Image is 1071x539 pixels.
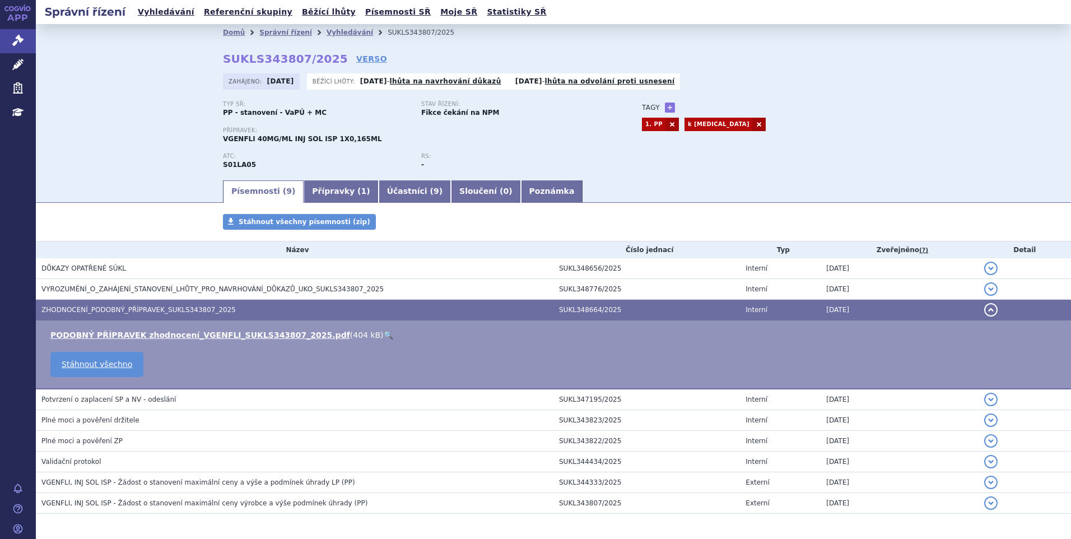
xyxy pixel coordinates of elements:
strong: SUKLS343807/2025 [223,52,348,66]
td: [DATE] [821,258,978,279]
p: RS: [421,153,608,160]
a: Vyhledávání [327,29,373,36]
li: ( ) [50,329,1060,341]
button: detail [984,434,998,448]
button: detail [984,303,998,317]
span: VGENFLI, INJ SOL ISP - Žádost o stanovení maximální ceny výrobce a výše podmínek úhrady (PP) [41,499,367,507]
abbr: (?) [919,247,928,254]
th: Typ [740,241,821,258]
span: 1 [361,187,367,196]
a: lhůta na navrhování důkazů [390,77,501,85]
td: [DATE] [821,431,978,452]
a: + [665,103,675,113]
a: Přípravky (1) [304,180,378,203]
strong: AFLIBERCEPT [223,161,256,169]
span: ZHODNOCENÍ_PODOBNÝ_PŘÍPRAVEK_SUKLS343807_2025 [41,306,236,314]
strong: [DATE] [267,77,294,85]
td: [DATE] [821,472,978,493]
span: 0 [503,187,509,196]
button: detail [984,455,998,468]
a: Referenční skupiny [201,4,296,20]
td: [DATE] [821,410,978,431]
span: Interní [746,396,767,403]
a: Stáhnout všechno [50,352,143,377]
td: SUKL347195/2025 [553,389,740,410]
a: 1. PP [642,118,665,131]
span: Potvrzení o zaplacení SP a NV - odeslání [41,396,176,403]
span: Interní [746,285,767,293]
a: Písemnosti SŘ [362,4,434,20]
span: DŮKAZY OPATŘENÉ SÚKL [41,264,126,272]
a: PODOBNÝ PŘÍPRAVEK zhodnocení_VGENFLI_SUKLS343807_2025.pdf [50,331,350,340]
td: SUKL343823/2025 [553,410,740,431]
th: Číslo jednací [553,241,740,258]
td: [DATE] [821,279,978,300]
p: - [515,77,675,86]
p: ATC: [223,153,410,160]
th: Zveřejněno [821,241,978,258]
th: Detail [979,241,1071,258]
span: Interní [746,458,767,466]
a: Účastníci (9) [379,180,451,203]
button: detail [984,262,998,275]
span: 9 [434,187,439,196]
span: 404 kB [353,331,380,340]
button: detail [984,393,998,406]
li: SUKLS343807/2025 [388,24,469,41]
a: Běžící lhůty [299,4,359,20]
p: Přípravek: [223,127,620,134]
td: SUKL348776/2025 [553,279,740,300]
td: SUKL343822/2025 [553,431,740,452]
h3: Tagy [642,101,660,114]
span: VGENFLI 40MG/ML INJ SOL ISP 1X0,165ML [223,135,382,143]
td: SUKL348664/2025 [553,300,740,320]
a: k [MEDICAL_DATA] [684,118,752,131]
strong: Fikce čekání na NPM [421,109,499,117]
span: VYROZUMĚNÍ_O_ZAHÁJENÍ_STANOVENÍ_LHŮTY_PRO_NAVRHOVÁNÍ_DŮKAZŮ_UKO_SUKLS343807_2025 [41,285,384,293]
td: SUKL344333/2025 [553,472,740,493]
strong: [DATE] [515,77,542,85]
a: Moje SŘ [437,4,481,20]
td: [DATE] [821,389,978,410]
td: [DATE] [821,300,978,320]
a: Vyhledávání [134,4,198,20]
a: Sloučení (0) [451,180,520,203]
strong: [DATE] [360,77,387,85]
span: Zahájeno: [229,77,264,86]
a: lhůta na odvolání proti usnesení [545,77,675,85]
span: Běžící lhůty: [313,77,357,86]
button: detail [984,413,998,427]
span: Interní [746,416,767,424]
a: Správní řízení [259,29,312,36]
p: - [360,77,501,86]
strong: PP - stanovení - VaPÚ + MC [223,109,327,117]
a: Poznámka [521,180,583,203]
span: Plné moci a pověření držitele [41,416,139,424]
button: detail [984,496,998,510]
a: Domů [223,29,245,36]
td: SUKL343807/2025 [553,493,740,514]
td: [DATE] [821,493,978,514]
span: Interní [746,437,767,445]
a: Písemnosti (9) [223,180,304,203]
a: VERSO [356,53,387,64]
a: Stáhnout všechny písemnosti (zip) [223,214,376,230]
td: SUKL348656/2025 [553,258,740,279]
p: Typ SŘ: [223,101,410,108]
p: Stav řízení: [421,101,608,108]
span: Plné moci a pověření ZP [41,437,123,445]
span: 9 [286,187,292,196]
button: detail [984,282,998,296]
td: SUKL344434/2025 [553,452,740,472]
span: Stáhnout všechny písemnosti (zip) [239,218,370,226]
span: Externí [746,499,769,507]
td: [DATE] [821,452,978,472]
h2: Správní řízení [36,4,134,20]
strong: - [421,161,424,169]
button: detail [984,476,998,489]
span: Validační protokol [41,458,101,466]
span: Interní [746,264,767,272]
a: 🔍 [384,331,393,340]
a: Statistiky SŘ [483,4,550,20]
span: VGENFLI, INJ SOL ISP - Žádost o stanovení maximální ceny a výše a podmínek úhrady LP (PP) [41,478,355,486]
